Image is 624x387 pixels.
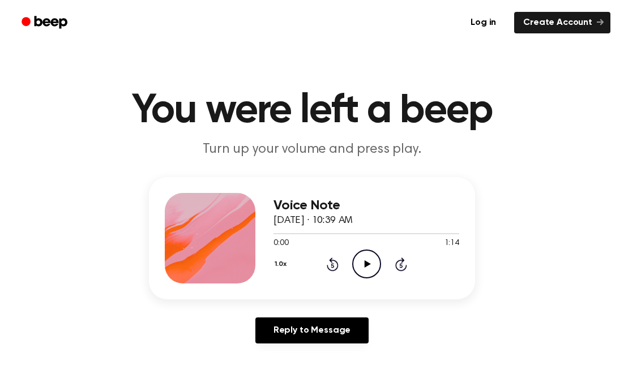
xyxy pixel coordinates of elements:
span: 1:14 [445,238,459,250]
a: Beep [14,12,78,34]
span: 0:00 [273,238,288,250]
a: Create Account [514,12,610,33]
a: Log in [459,10,507,36]
span: [DATE] · 10:39 AM [273,216,353,226]
p: Turn up your volume and press play. [95,140,529,159]
button: 1.0x [273,255,290,274]
h1: You were left a beep [22,91,602,131]
h3: Voice Note [273,198,459,213]
a: Reply to Message [255,317,369,343]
